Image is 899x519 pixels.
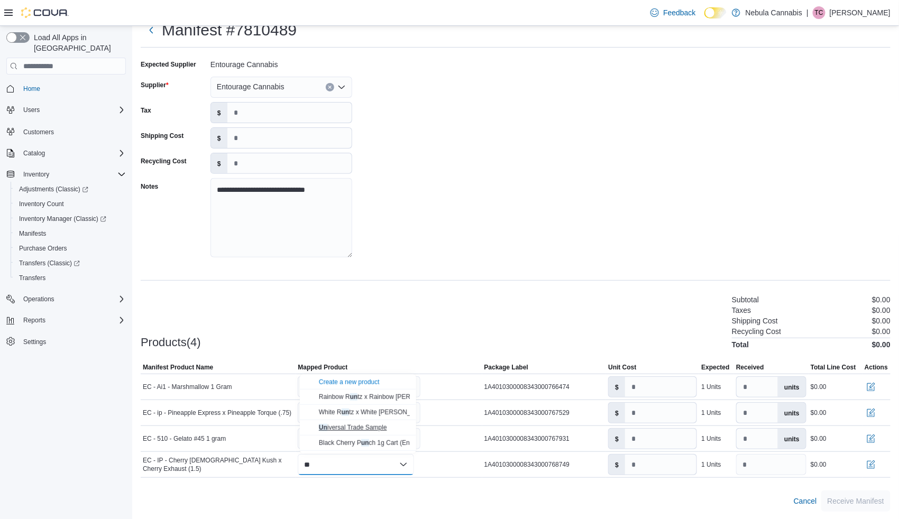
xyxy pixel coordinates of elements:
[15,212,126,225] span: Inventory Manager (Classic)
[609,377,625,397] label: $
[141,132,184,140] label: Shipping Cost
[300,374,416,451] div: Choose from the following options
[19,314,126,327] span: Reports
[15,212,111,225] a: Inventory Manager (Classic)
[23,128,54,136] span: Customers
[211,128,227,148] label: $
[872,306,891,314] p: $0.00
[19,185,88,193] span: Adjustments (Classic)
[19,147,49,160] button: Catalog
[19,104,126,116] span: Users
[794,496,817,506] span: Cancel
[2,313,130,328] button: Reports
[872,327,891,336] p: $0.00
[143,409,291,417] span: EC - ip - Pineapple Express x Pineapple Torque (.75)
[30,32,126,53] span: Load All Apps in [GEOGRAPHIC_DATA]
[23,338,46,346] span: Settings
[19,274,45,282] span: Transfers
[872,317,891,325] p: $0.00
[19,215,106,223] span: Inventory Manager (Classic)
[484,363,528,372] span: Package Label
[790,490,821,512] button: Cancel
[19,147,126,160] span: Catalog
[15,242,126,255] span: Purchase Orders
[2,292,130,307] button: Operations
[15,227,50,240] a: Manifests
[19,335,126,348] span: Settings
[23,316,45,325] span: Reports
[341,409,349,416] mark: un
[872,340,891,349] h4: $0.00
[19,168,126,181] span: Inventory
[663,7,695,18] span: Feedback
[319,424,327,431] mark: Un
[865,363,888,372] span: Actions
[141,336,201,349] h3: Products(4)
[732,327,781,336] h6: Recycling Cost
[211,103,227,123] label: $
[778,403,806,423] label: units
[806,6,809,19] p: |
[2,167,130,182] button: Inventory
[141,20,162,41] button: Next
[815,6,823,19] span: TC
[143,363,213,372] span: Manifest Product Name
[19,82,126,95] span: Home
[701,434,721,443] div: 1 Units
[11,241,130,256] button: Purchase Orders
[19,293,59,305] button: Operations
[19,314,50,327] button: Reports
[15,242,71,255] a: Purchase Orders
[811,434,827,443] div: $0.00
[211,153,227,173] label: $
[19,168,53,181] button: Inventory
[704,7,727,18] input: Dark Mode
[2,334,130,349] button: Settings
[15,198,126,210] span: Inventory Count
[23,170,49,179] span: Inventory
[778,429,806,449] label: units
[736,363,764,372] span: Received
[19,229,46,238] span: Manifests
[872,295,891,304] p: $0.00
[15,272,50,284] a: Transfers
[830,6,891,19] p: [PERSON_NAME]
[143,434,226,443] span: EC - 510 - Gelato #45 1 gram
[19,82,44,95] a: Home
[813,6,825,19] div: Tobias Croslin
[399,460,408,469] button: Close list of options
[217,80,285,93] span: Entourage Cannabis
[11,226,130,241] button: Manifests
[23,85,40,93] span: Home
[609,429,625,449] label: $
[2,103,130,117] button: Users
[15,272,126,284] span: Transfers
[23,106,40,114] span: Users
[319,424,387,431] span: iversal Trade Sample
[19,259,80,267] span: Transfers (Classic)
[141,81,169,89] label: Supplier
[319,378,380,386] button: Create a new product
[609,455,625,475] label: $
[15,227,126,240] span: Manifests
[11,256,130,271] a: Transfers (Classic)
[609,403,625,423] label: $
[326,83,334,91] button: Clear input
[300,405,416,420] button: White Runtz x White Runtz .75g Infused Preroll (Entourage)
[484,460,570,469] span: 1A4010300008343000768749
[732,317,778,325] h6: Shipping Cost
[15,183,93,196] a: Adjustments (Classic)
[141,60,196,69] label: Expected Supplier
[361,439,369,447] mark: un
[15,198,68,210] a: Inventory Count
[11,182,130,197] a: Adjustments (Classic)
[811,460,827,469] div: $0.00
[701,460,721,469] div: 1 Units
[746,6,802,19] p: Nebula Cannabis
[319,393,540,401] span: Rainbow R tz x Rainbow [PERSON_NAME] .75g Infused Preroll (Entourage)
[23,295,54,303] span: Operations
[608,363,636,372] span: Unit Cost
[141,157,187,165] label: Recycling Cost
[141,106,151,115] label: Tax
